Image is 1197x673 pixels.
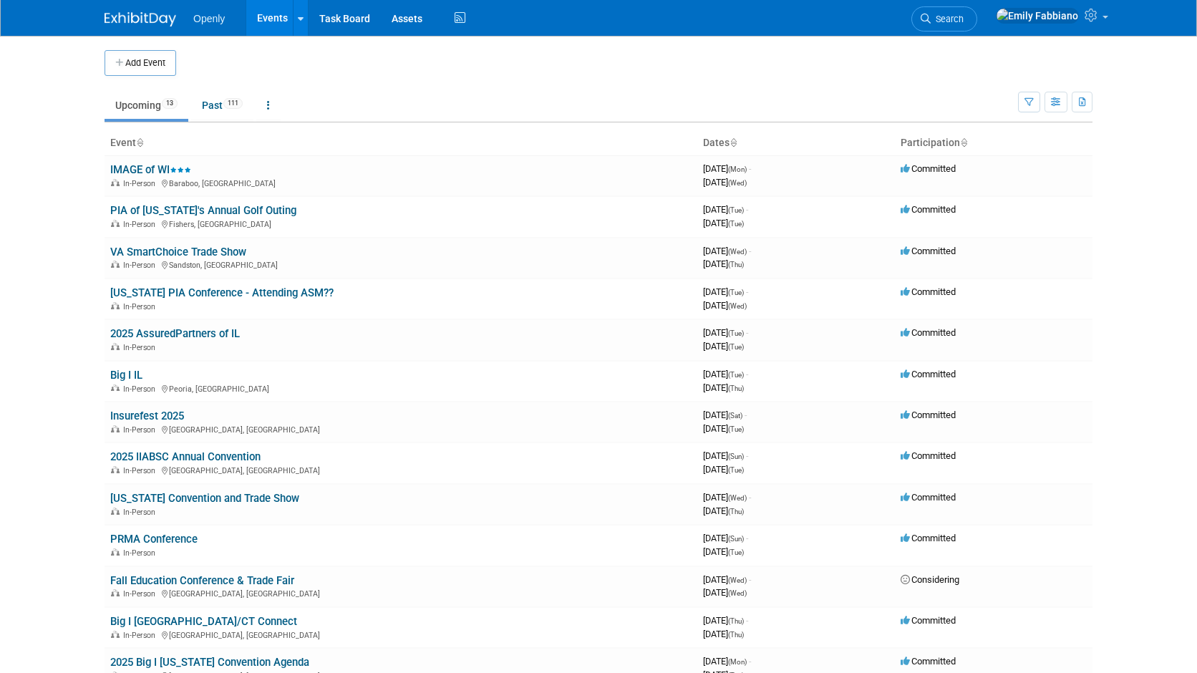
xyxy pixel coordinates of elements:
[901,163,956,174] span: Committed
[110,450,261,463] a: 2025 IIABSC Annual Convention
[193,13,225,24] span: Openly
[105,12,176,26] img: ExhibitDay
[111,261,120,268] img: In-Person Event
[123,466,160,475] span: In-Person
[105,131,697,155] th: Event
[110,246,246,258] a: VA SmartChoice Trade Show
[901,204,956,215] span: Committed
[110,327,240,340] a: 2025 AssuredPartners of IL
[123,508,160,517] span: In-Person
[110,410,184,422] a: Insurefest 2025
[110,464,692,475] div: [GEOGRAPHIC_DATA], [GEOGRAPHIC_DATA]
[123,220,160,229] span: In-Person
[728,289,744,296] span: (Tue)
[728,494,747,502] span: (Wed)
[703,218,744,228] span: [DATE]
[901,369,956,379] span: Committed
[996,8,1079,24] img: Emily Fabbiano
[745,410,747,420] span: -
[110,258,692,270] div: Sandston, [GEOGRAPHIC_DATA]
[123,548,160,558] span: In-Person
[911,6,977,32] a: Search
[728,248,747,256] span: (Wed)
[728,412,742,420] span: (Sat)
[123,589,160,599] span: In-Person
[123,425,160,435] span: In-Person
[162,98,178,109] span: 13
[703,341,744,352] span: [DATE]
[110,574,294,587] a: Fall Education Conference & Trade Fair
[728,589,747,597] span: (Wed)
[703,300,747,311] span: [DATE]
[746,369,748,379] span: -
[110,533,198,546] a: PRMA Conference
[728,548,744,556] span: (Tue)
[728,261,744,268] span: (Thu)
[728,576,747,584] span: (Wed)
[703,163,751,174] span: [DATE]
[746,450,748,461] span: -
[703,327,748,338] span: [DATE]
[703,369,748,379] span: [DATE]
[746,615,748,626] span: -
[111,179,120,186] img: In-Person Event
[703,204,748,215] span: [DATE]
[123,302,160,311] span: In-Person
[901,492,956,503] span: Committed
[111,220,120,227] img: In-Person Event
[110,382,692,394] div: Peoria, [GEOGRAPHIC_DATA]
[901,615,956,626] span: Committed
[749,163,751,174] span: -
[746,327,748,338] span: -
[730,137,737,148] a: Sort by Start Date
[123,179,160,188] span: In-Person
[728,466,744,474] span: (Tue)
[749,656,751,667] span: -
[728,371,744,379] span: (Tue)
[901,246,956,256] span: Committed
[111,548,120,556] img: In-Person Event
[123,343,160,352] span: In-Person
[703,464,744,475] span: [DATE]
[110,629,692,640] div: [GEOGRAPHIC_DATA], [GEOGRAPHIC_DATA]
[703,410,747,420] span: [DATE]
[703,587,747,598] span: [DATE]
[111,508,120,515] img: In-Person Event
[110,177,692,188] div: Baraboo, [GEOGRAPHIC_DATA]
[901,533,956,543] span: Committed
[728,165,747,173] span: (Mon)
[901,410,956,420] span: Committed
[728,617,744,625] span: (Thu)
[111,384,120,392] img: In-Person Event
[728,302,747,310] span: (Wed)
[105,92,188,119] a: Upcoming13
[746,533,748,543] span: -
[703,450,748,461] span: [DATE]
[901,656,956,667] span: Committed
[697,131,895,155] th: Dates
[123,384,160,394] span: In-Person
[111,466,120,473] img: In-Person Event
[703,286,748,297] span: [DATE]
[111,343,120,350] img: In-Person Event
[123,261,160,270] span: In-Person
[728,206,744,214] span: (Tue)
[111,425,120,432] img: In-Person Event
[110,163,191,176] a: IMAGE of WI
[901,286,956,297] span: Committed
[728,508,744,515] span: (Thu)
[703,258,744,269] span: [DATE]
[703,382,744,393] span: [DATE]
[110,587,692,599] div: [GEOGRAPHIC_DATA], [GEOGRAPHIC_DATA]
[728,452,744,460] span: (Sun)
[749,246,751,256] span: -
[703,546,744,557] span: [DATE]
[728,329,744,337] span: (Tue)
[110,656,309,669] a: 2025 Big I [US_STATE] Convention Agenda
[728,658,747,666] span: (Mon)
[703,615,748,626] span: [DATE]
[110,369,142,382] a: Big I IL
[901,574,959,585] span: Considering
[703,656,751,667] span: [DATE]
[749,574,751,585] span: -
